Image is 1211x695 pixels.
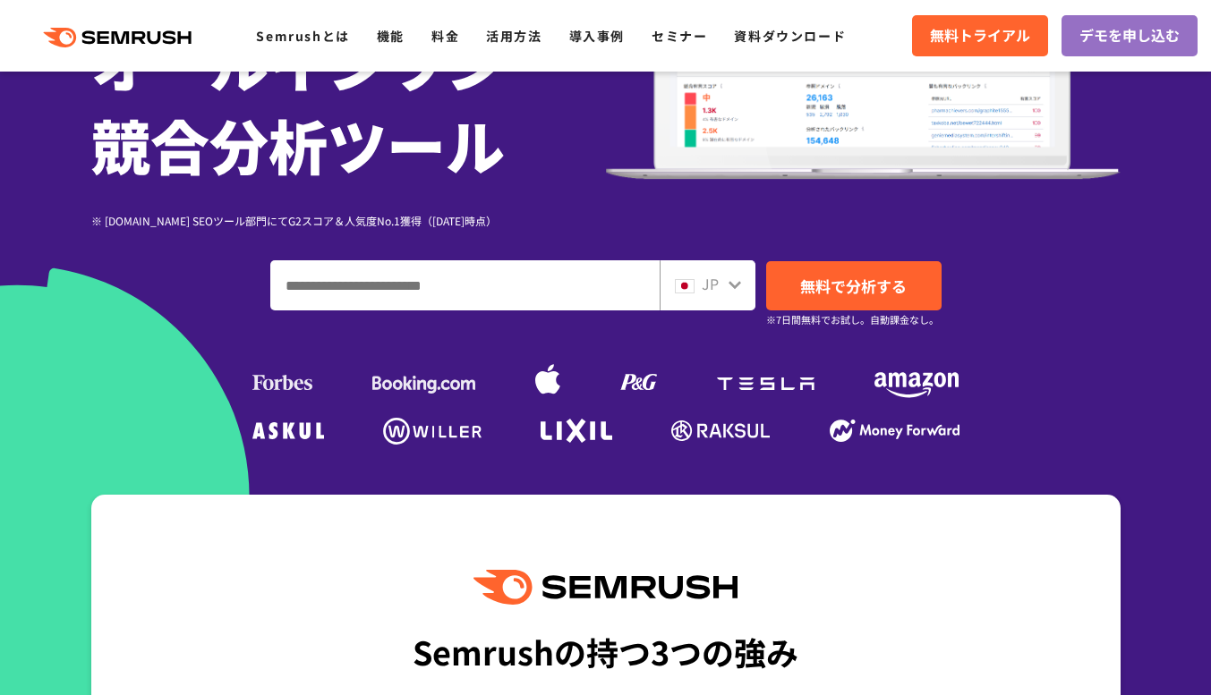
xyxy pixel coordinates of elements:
[569,27,625,45] a: 導入事例
[486,27,542,45] a: 活用方法
[734,27,846,45] a: 資料ダウンロード
[271,261,659,309] input: ドメイン、キーワードまたはURLを入力してください
[652,27,707,45] a: セミナー
[766,261,942,310] a: 無料で分析する
[912,15,1048,56] a: 無料トライアル
[1079,24,1180,47] span: デモを申し込む
[766,311,939,328] small: ※7日間無料でお試し。自動課金なし。
[473,570,737,605] img: Semrush
[377,27,405,45] a: 機能
[930,24,1030,47] span: 無料トライアル
[1062,15,1198,56] a: デモを申し込む
[91,212,606,229] div: ※ [DOMAIN_NAME] SEOツール部門にてG2スコア＆人気度No.1獲得（[DATE]時点）
[800,275,907,297] span: 無料で分析する
[91,21,606,185] h1: オールインワン 競合分析ツール
[413,618,798,684] div: Semrushの持つ3つの強み
[431,27,459,45] a: 料金
[702,273,719,294] span: JP
[256,27,349,45] a: Semrushとは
